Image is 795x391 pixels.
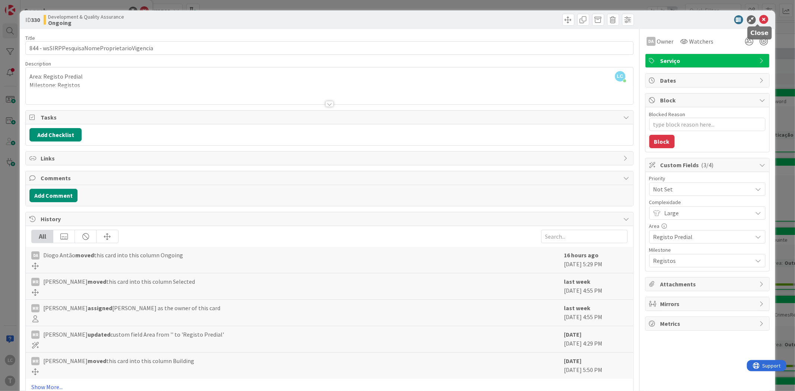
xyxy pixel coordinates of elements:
div: [DATE] 4:55 PM [564,277,628,296]
span: Mirrors [660,299,756,308]
span: ( 3/4 ) [701,161,714,169]
span: [PERSON_NAME] custom field Area from '' to 'Registo Predial' [43,330,224,339]
span: History [41,214,619,223]
input: Search... [541,230,628,243]
div: MR [31,304,40,312]
div: [DATE] 4:29 PM [564,330,628,349]
span: Registo Predial [653,232,749,242]
span: Description [25,60,51,67]
div: DA [31,251,40,260]
div: Milestone [649,247,766,252]
div: [DATE] 5:50 PM [564,356,628,375]
span: [PERSON_NAME] [PERSON_NAME] as the owner of this card [43,303,220,312]
div: MR [31,331,40,339]
b: moved [88,278,106,285]
span: Registos [653,255,749,266]
b: Ongoing [48,20,124,26]
b: moved [75,251,94,259]
div: Priority [649,176,766,181]
span: Links [41,154,619,163]
b: [DATE] [564,331,582,338]
span: Development & Quality Assurance [48,14,124,20]
b: assigned [88,304,112,312]
div: MR [31,278,40,286]
b: last week [564,278,591,285]
button: Block [649,135,675,148]
b: moved [88,357,106,365]
div: Area [649,223,766,229]
b: 330 [31,16,40,23]
span: Tasks [41,113,619,122]
span: Not Set [653,184,749,194]
span: Comments [41,174,619,182]
b: updated [88,331,110,338]
b: 16 hours ago [564,251,599,259]
span: Dates [660,76,756,85]
span: Diogo Antão this card into this column Ongoing [43,251,183,260]
span: Custom Fields [660,160,756,169]
div: MR [31,357,40,365]
div: Complexidade [649,200,766,205]
span: Owner [657,37,674,46]
div: [DATE] 4:55 PM [564,303,628,322]
span: [PERSON_NAME] this card into this column Selected [43,277,195,286]
label: Title [25,35,35,41]
button: Add Checklist [29,128,82,142]
div: All [32,230,53,243]
p: Area: Registo Predial [29,72,629,81]
span: Metrics [660,319,756,328]
span: LC [615,71,625,82]
div: [DATE] 5:29 PM [564,251,628,269]
b: [DATE] [564,357,582,365]
span: Serviço [660,56,756,65]
span: Large [665,208,749,218]
h5: Close [751,29,769,36]
span: [PERSON_NAME] this card into this column Building [43,356,194,365]
label: Blocked Reason [649,111,685,118]
button: Add Comment [29,189,78,202]
p: Milestone: Registos [29,81,629,89]
span: Attachments [660,280,756,289]
b: last week [564,304,591,312]
div: DA [647,37,656,46]
input: type card name here... [25,41,633,55]
span: Support [16,1,34,10]
span: ID [25,15,40,24]
span: Block [660,96,756,105]
span: Watchers [690,37,714,46]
